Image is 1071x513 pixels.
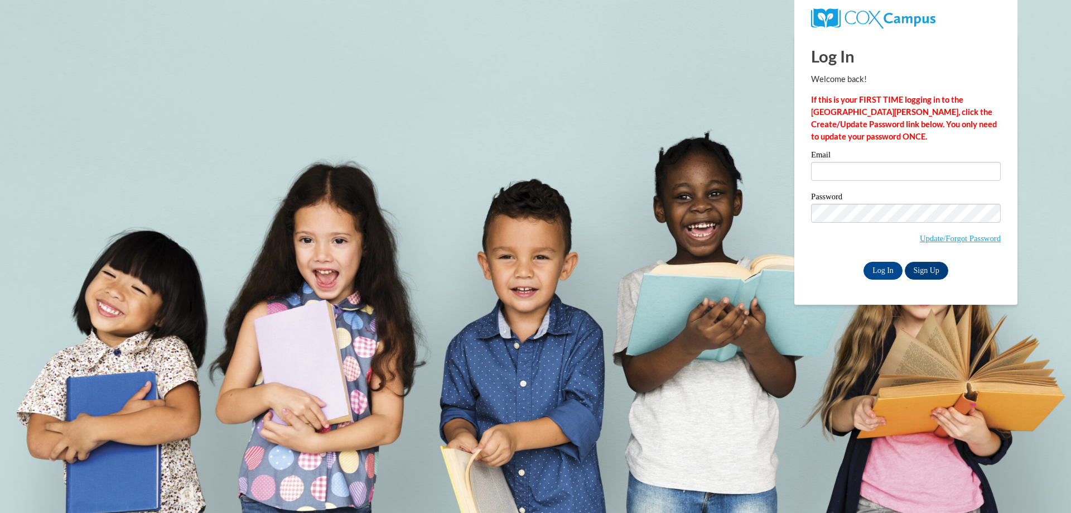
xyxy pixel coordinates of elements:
[811,151,1001,162] label: Email
[811,45,1001,68] h1: Log In
[863,262,903,280] input: Log In
[905,262,948,280] a: Sign Up
[811,8,935,28] img: COX Campus
[811,95,997,141] strong: If this is your FIRST TIME logging in to the [GEOGRAPHIC_DATA][PERSON_NAME], click the Create/Upd...
[811,73,1001,85] p: Welcome back!
[811,193,1001,204] label: Password
[920,234,1001,243] a: Update/Forgot Password
[811,13,935,22] a: COX Campus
